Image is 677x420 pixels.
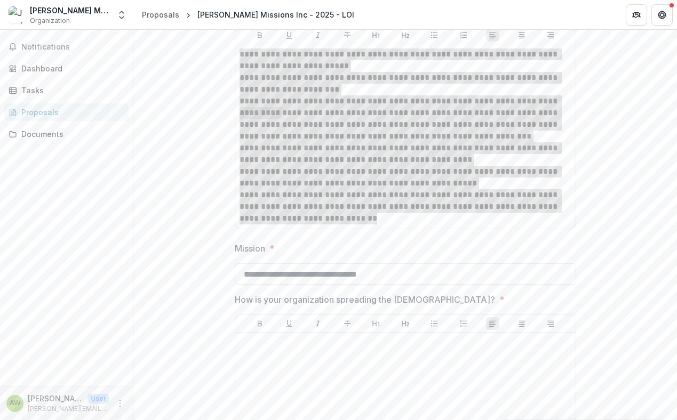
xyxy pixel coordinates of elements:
[30,5,110,16] div: [PERSON_NAME] Missions Inc
[87,394,109,403] p: User
[197,9,354,20] div: [PERSON_NAME] Missions Inc - 2025 - LOI
[253,317,266,330] button: Bold
[21,128,120,140] div: Documents
[341,29,354,42] button: Strike
[235,242,265,255] p: Mission
[457,317,470,330] button: Ordered List
[4,38,129,55] button: Notifications
[399,317,412,330] button: Heading 2
[142,9,179,20] div: Proposals
[312,29,324,42] button: Italicize
[114,397,126,410] button: More
[21,63,120,74] div: Dashboard
[9,6,26,23] img: Jordan Lewis Missions Inc
[486,29,499,42] button: Align Left
[114,4,129,26] button: Open entity switcher
[428,317,441,330] button: Bullet List
[138,7,359,22] nav: breadcrumb
[28,404,109,414] p: [PERSON_NAME][EMAIL_ADDRESS][DOMAIN_NAME]
[515,29,528,42] button: Align Center
[30,16,70,26] span: Organization
[10,400,21,407] div: Alessandra Waggoner
[370,29,383,42] button: Heading 1
[515,317,528,330] button: Align Center
[370,317,383,330] button: Heading 1
[21,43,124,52] span: Notifications
[4,103,129,121] a: Proposals
[21,107,120,118] div: Proposals
[138,7,184,22] a: Proposals
[283,29,296,42] button: Underline
[283,317,296,330] button: Underline
[544,29,557,42] button: Align Right
[626,4,647,26] button: Partners
[457,29,470,42] button: Ordered List
[651,4,673,26] button: Get Help
[4,82,129,99] a: Tasks
[544,317,557,330] button: Align Right
[312,317,324,330] button: Italicize
[486,317,499,330] button: Align Left
[235,293,495,306] p: How is your organization spreading the [DEMOGRAPHIC_DATA]?
[21,85,120,96] div: Tasks
[399,29,412,42] button: Heading 2
[28,393,83,404] p: [PERSON_NAME]
[4,60,129,77] a: Dashboard
[341,317,354,330] button: Strike
[428,29,441,42] button: Bullet List
[253,29,266,42] button: Bold
[4,125,129,143] a: Documents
